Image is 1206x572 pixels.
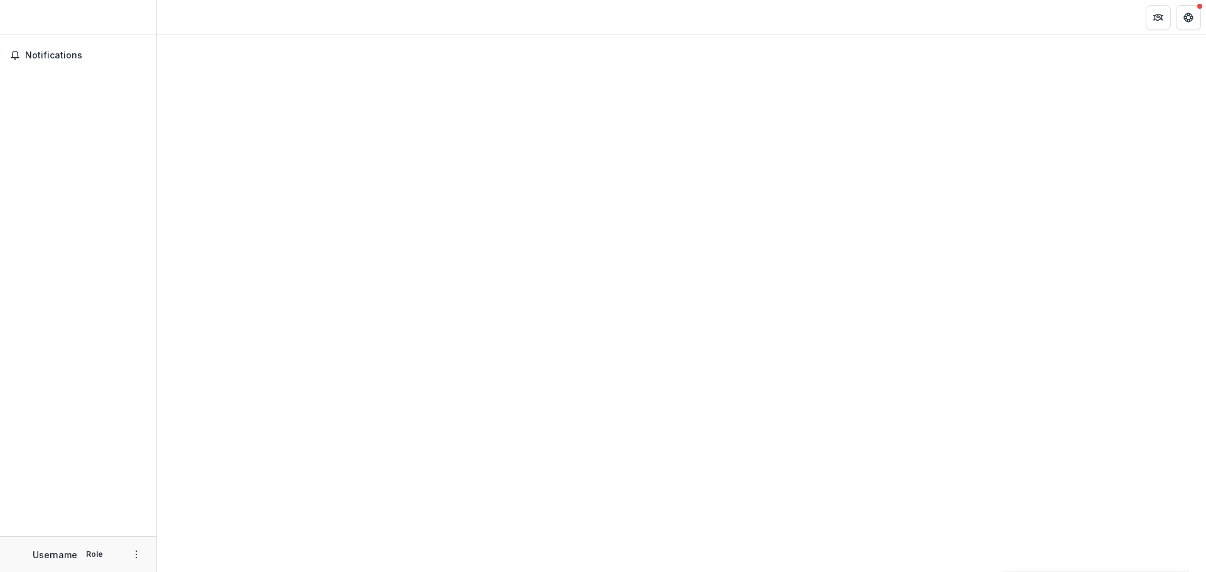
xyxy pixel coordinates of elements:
[82,549,107,560] p: Role
[1176,5,1201,30] button: Get Help
[1146,5,1171,30] button: Partners
[25,50,146,61] span: Notifications
[5,45,151,65] button: Notifications
[129,547,144,562] button: More
[33,548,77,561] p: Username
